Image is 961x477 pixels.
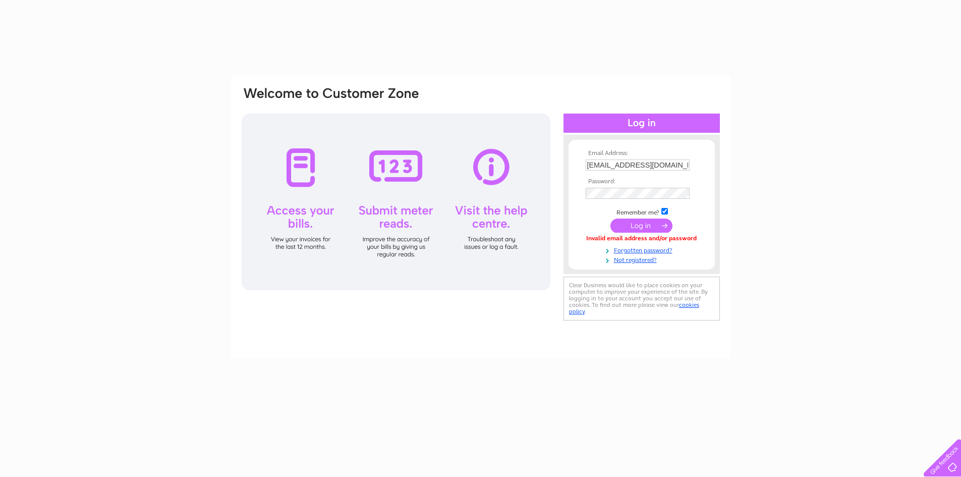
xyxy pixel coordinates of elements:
[586,235,698,242] div: Invalid email address and/or password
[563,277,720,321] div: Clear Business would like to place cookies on your computer to improve your experience of the sit...
[583,150,700,157] th: Email Address:
[586,254,700,264] a: Not registered?
[583,206,700,217] td: Remember me?
[586,245,700,254] a: Forgotten password?
[583,178,700,185] th: Password:
[569,301,699,315] a: cookies policy
[610,219,672,233] input: Submit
